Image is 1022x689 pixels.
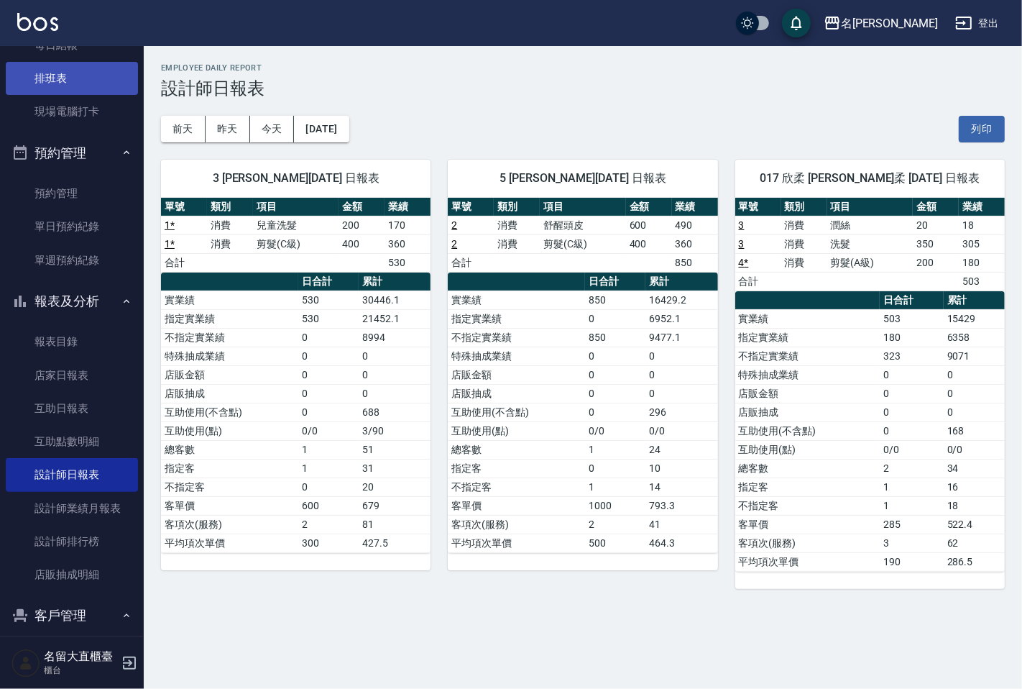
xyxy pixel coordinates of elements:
table: a dense table [735,198,1005,291]
button: 列印 [959,116,1005,142]
td: 503 [959,272,1005,291]
button: 預約管理 [6,134,138,172]
button: 昨天 [206,116,250,142]
button: [DATE] [294,116,349,142]
th: 金額 [339,198,385,216]
td: 0 [298,384,359,403]
td: 296 [645,403,717,421]
td: 互助使用(不含點) [448,403,585,421]
img: Person [11,649,40,677]
span: 5 [PERSON_NAME][DATE] 日報表 [465,171,700,186]
td: 51 [359,440,431,459]
a: 2 [451,219,457,231]
td: 190 [880,552,944,571]
th: 單號 [448,198,494,216]
td: 850 [585,328,645,347]
td: 18 [944,496,1005,515]
td: 305 [959,234,1005,253]
h5: 名留大直櫃臺 [44,649,117,664]
td: 286.5 [944,552,1005,571]
td: 平均項次單價 [161,534,298,552]
td: 1 [585,478,645,496]
td: 0 [944,365,1005,384]
td: 2 [585,515,645,534]
td: 互助使用(點) [161,421,298,440]
td: 合計 [735,272,781,291]
td: 464.3 [645,534,717,552]
td: 0 [585,403,645,421]
button: save [782,9,811,37]
th: 累計 [645,273,717,291]
td: 消費 [781,253,827,272]
a: 設計師日報表 [6,458,138,491]
a: 單日預約紀錄 [6,210,138,243]
td: 2 [298,515,359,534]
td: 16 [944,478,1005,496]
button: 前天 [161,116,206,142]
a: 設計師排行榜 [6,525,138,558]
td: 1 [880,478,944,496]
td: 客項次(服務) [735,534,880,552]
td: 指定實業績 [735,328,880,347]
th: 日合計 [585,273,645,291]
td: 24 [645,440,717,459]
a: 互助點數明細 [6,425,138,458]
td: 特殊抽成業績 [161,347,298,365]
td: 1 [298,459,359,478]
td: 指定實業績 [161,309,298,328]
td: 實業績 [448,291,585,309]
td: 427.5 [359,534,431,552]
th: 類別 [494,198,540,216]
td: 客單價 [735,515,880,534]
td: 323 [880,347,944,365]
td: 實業績 [161,291,298,309]
th: 金額 [626,198,672,216]
td: 不指定客 [735,496,880,515]
td: 400 [626,234,672,253]
td: 0 [944,384,1005,403]
button: 報表及分析 [6,283,138,320]
a: 預約管理 [6,177,138,210]
td: 0/0 [298,421,359,440]
td: 店販抽成 [735,403,880,421]
a: 排班表 [6,62,138,95]
td: 0/0 [880,440,944,459]
td: 消費 [494,234,540,253]
th: 業績 [672,198,718,216]
th: 累計 [359,273,431,291]
td: 0 [585,459,645,478]
th: 項目 [827,198,913,216]
td: 850 [585,291,645,309]
td: 30446.1 [359,291,431,309]
td: 6952.1 [645,309,717,328]
th: 日合計 [298,273,359,291]
a: 3 [739,219,745,231]
th: 單號 [161,198,207,216]
td: 81 [359,515,431,534]
th: 日合計 [880,291,944,310]
td: 522.4 [944,515,1005,534]
td: 合計 [161,253,207,272]
td: 不指定實業績 [735,347,880,365]
span: 3 [PERSON_NAME][DATE] 日報表 [178,171,413,186]
td: 0 [880,403,944,421]
a: 現場電腦打卡 [6,95,138,128]
td: 總客數 [735,459,880,478]
td: 消費 [494,216,540,234]
td: 0 [645,347,717,365]
td: 500 [585,534,645,552]
td: 530 [298,309,359,328]
div: 名[PERSON_NAME] [841,14,938,32]
td: 總客數 [161,440,298,459]
td: 15429 [944,309,1005,328]
td: 平均項次單價 [735,552,880,571]
table: a dense table [161,198,431,273]
td: 793.3 [645,496,717,515]
td: 350 [913,234,959,253]
td: 1 [298,440,359,459]
td: 41 [645,515,717,534]
td: 剪髮(C級) [540,234,625,253]
td: 21452.1 [359,309,431,328]
td: 2 [880,459,944,478]
table: a dense table [448,198,717,273]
